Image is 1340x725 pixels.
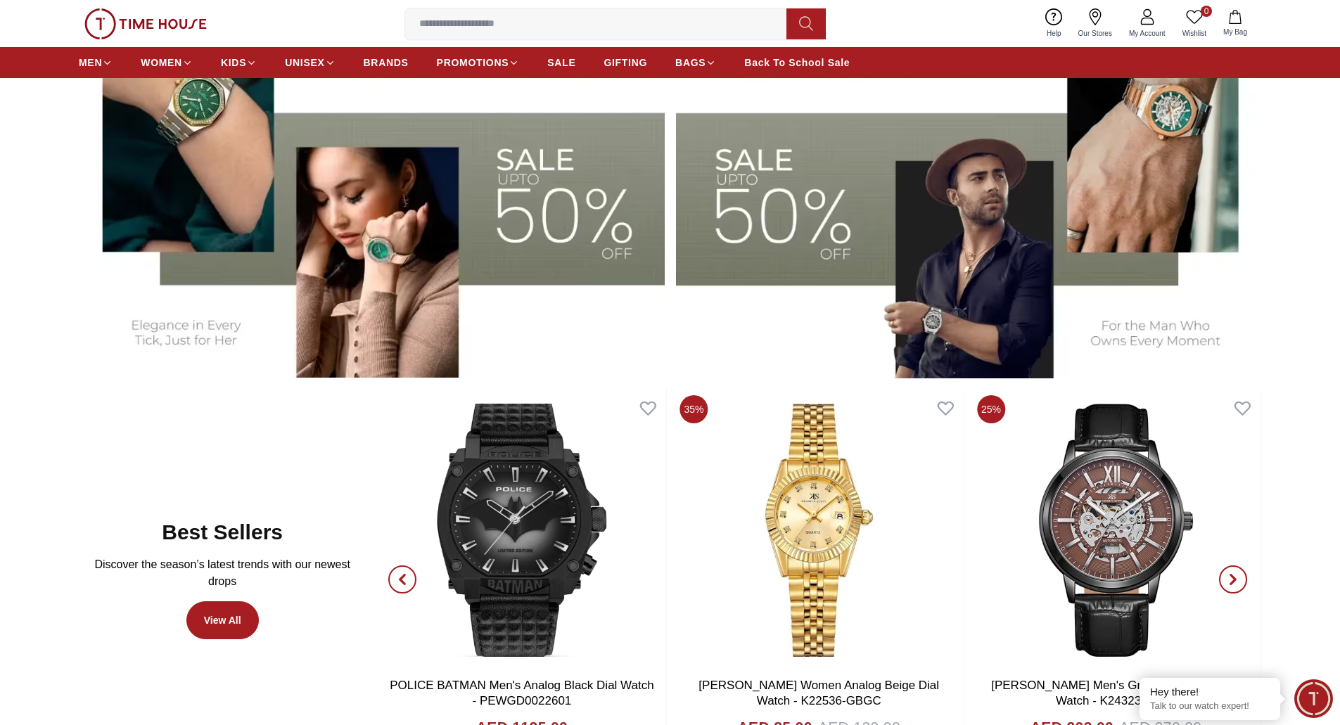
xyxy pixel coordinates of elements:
[680,395,708,423] span: 35%
[221,56,246,70] span: KIDS
[698,679,939,707] a: [PERSON_NAME] Women Analog Beige Dial Watch - K22536-GBGC
[675,56,706,70] span: BAGS
[1201,6,1212,17] span: 0
[1294,679,1333,718] div: Chat Widget
[141,50,193,75] a: WOMEN
[79,56,102,70] span: MEN
[675,390,964,671] img: Kenneth Scott Women Analog Beige Dial Watch - K22536-GBGC
[1150,685,1270,699] div: Hey there!
[991,679,1241,707] a: [PERSON_NAME] Men's Green Dial Automatic Watch - K24323-BLBH
[221,50,257,75] a: KIDS
[547,50,575,75] a: SALE
[547,56,575,70] span: SALE
[1041,28,1067,39] span: Help
[186,601,259,639] a: View All
[977,395,1005,423] span: 25%
[1123,28,1171,39] span: My Account
[364,50,409,75] a: BRANDS
[390,679,654,707] a: POLICE BATMAN Men's Analog Black Dial Watch - PEWGD0022601
[437,56,509,70] span: PROMOTIONS
[90,556,355,590] p: Discover the season’s latest trends with our newest drops
[604,56,647,70] span: GIFTING
[1177,28,1212,39] span: Wishlist
[1150,700,1270,712] p: Talk to our watch expert!
[141,56,182,70] span: WOMEN
[1218,27,1253,37] span: My Bag
[675,50,716,75] a: BAGS
[285,50,335,75] a: UNISEX
[437,50,520,75] a: PROMOTIONS
[162,520,283,545] h2: Best Sellers
[1174,6,1215,41] a: 0Wishlist
[285,56,324,70] span: UNISEX
[84,8,207,39] img: ...
[364,56,409,70] span: BRANDS
[1215,7,1256,40] button: My Bag
[79,50,113,75] a: MEN
[1038,6,1070,41] a: Help
[744,50,850,75] a: Back To School Sale
[971,390,1261,671] img: Kenneth Scott Men's Green Dial Automatic Watch - K24323-BLBH
[744,56,850,70] span: Back To School Sale
[604,50,647,75] a: GIFTING
[377,390,666,671] img: POLICE BATMAN Men's Analog Black Dial Watch - PEWGD0022601
[1070,6,1121,41] a: Our Stores
[1073,28,1118,39] span: Our Stores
